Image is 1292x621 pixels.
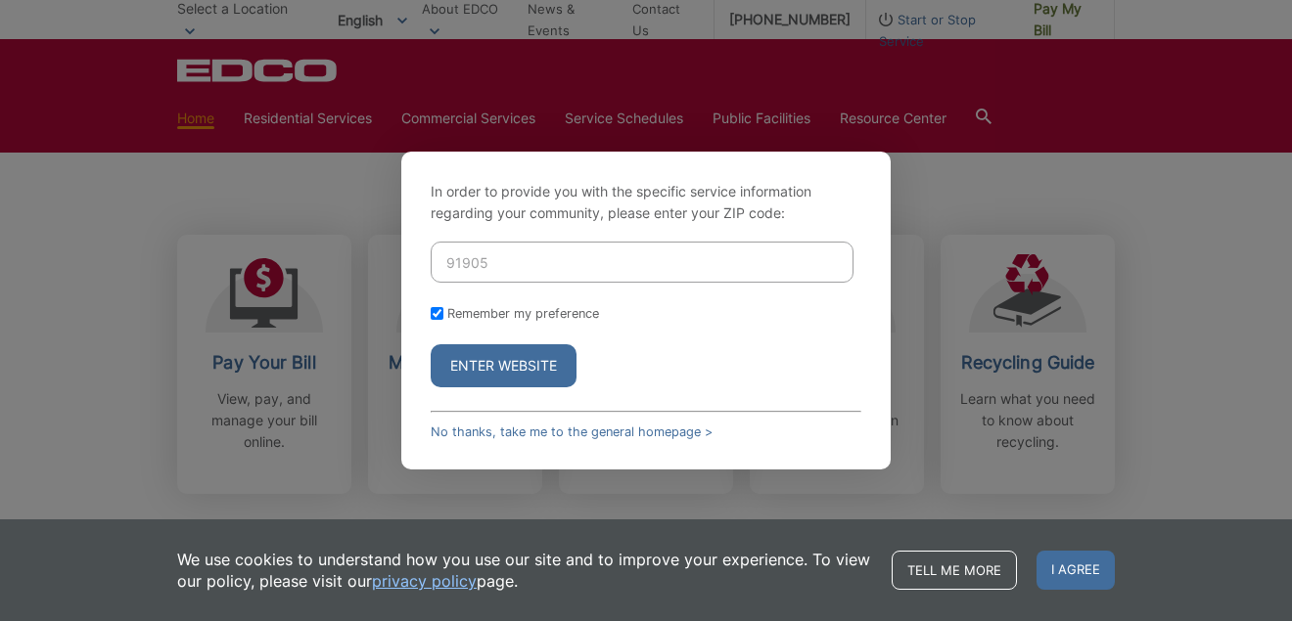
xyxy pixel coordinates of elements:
[447,306,599,321] label: Remember my preference
[431,181,861,224] p: In order to provide you with the specific service information regarding your community, please en...
[372,570,477,592] a: privacy policy
[177,549,872,592] p: We use cookies to understand how you use our site and to improve your experience. To view our pol...
[431,344,577,387] button: Enter Website
[892,551,1017,590] a: Tell me more
[431,424,713,439] a: No thanks, take me to the general homepage >
[1037,551,1115,590] span: I agree
[431,242,854,283] input: Enter ZIP Code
